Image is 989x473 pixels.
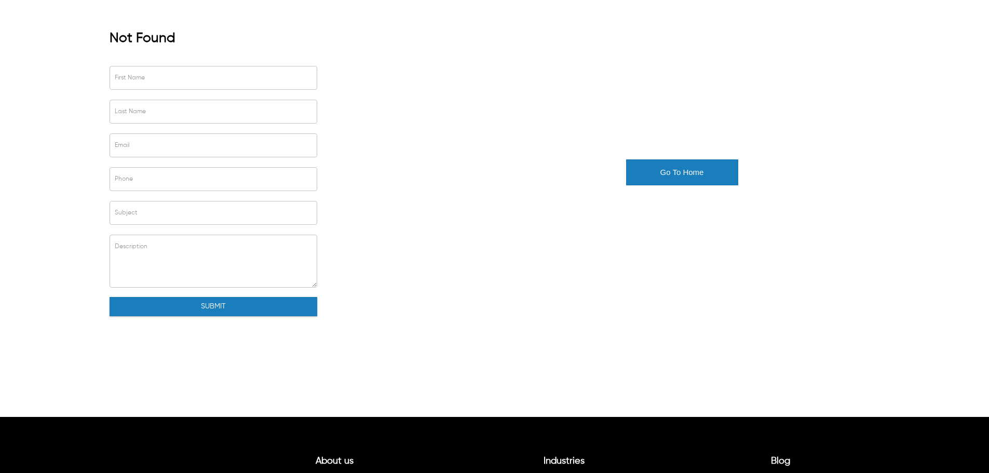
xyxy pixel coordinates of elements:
a: Industries [544,456,585,466]
div: Not Found [110,31,175,48]
button: Go To Home [626,159,738,185]
a: Blog [771,456,790,466]
a: Go To Home [626,170,738,177]
div: Not Found [110,31,317,48]
a: About us [316,456,354,466]
button: Submit [110,297,317,316]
